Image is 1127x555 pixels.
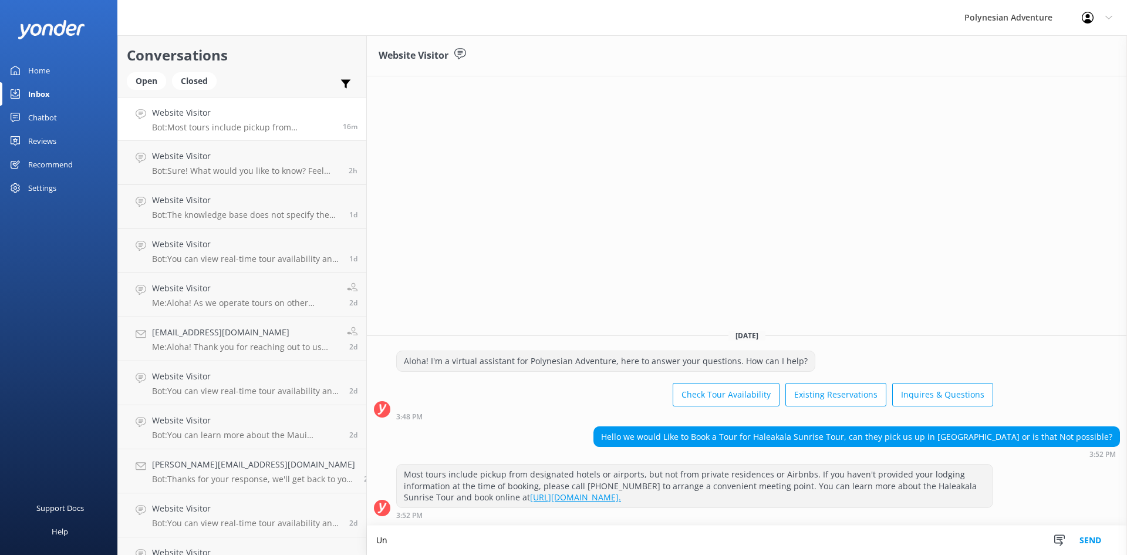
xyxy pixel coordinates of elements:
p: Bot: You can view real-time tour availability and book your Polynesian Adventure online at [URL][... [152,254,340,264]
span: Aug 20 2025 02:42pm (UTC -10:00) Pacific/Honolulu [349,298,357,308]
textarea: Un [367,526,1127,555]
span: Aug 22 2025 01:35pm (UTC -10:00) Pacific/Honolulu [349,166,357,176]
strong: 3:48 PM [396,413,423,421]
a: Closed [172,74,222,87]
strong: 3:52 PM [396,512,423,519]
h4: Website Visitor [152,414,340,427]
div: Home [28,59,50,82]
a: Open [127,74,172,87]
div: Closed [172,72,217,90]
div: Support Docs [36,496,84,520]
div: Aug 22 2025 03:52pm (UTC -10:00) Pacific/Honolulu [396,511,993,519]
span: Aug 21 2025 12:51pm (UTC -10:00) Pacific/Honolulu [349,210,357,220]
p: Me: Aloha! As we operate tours on other neighbor islands can you please confirm which island you ... [152,298,338,308]
p: Bot: Most tours include pickup from designated hotels or airports, but not from private residence... [152,122,334,133]
p: Bot: You can view real-time tour availability and book your Polynesian Adventure online at [URL][... [152,386,340,396]
h4: Website Visitor [152,194,340,207]
div: Chatbot [28,106,57,129]
h4: [EMAIL_ADDRESS][DOMAIN_NAME] [152,326,338,339]
a: Website VisitorBot:You can view real-time tour availability and book your Polynesian Adventure on... [118,361,366,405]
p: Bot: Sure! What would you like to know? Feel free to ask about tour details, availability, pickup... [152,166,340,176]
button: Check Tour Availability [673,383,780,406]
p: Bot: You can learn more about the Maui Haleakala Sunset Tour, which includes round-trip transport... [152,430,340,440]
span: Aug 20 2025 06:22am (UTC -10:00) Pacific/Honolulu [349,386,357,396]
div: Help [52,520,68,543]
a: Website VisitorBot:You can view real-time tour availability and book your Polynesian Adventure on... [118,493,366,537]
h4: Website Visitor [152,238,340,251]
button: Existing Reservations [785,383,886,406]
div: Open [127,72,166,90]
span: Aug 20 2025 05:55am (UTC -10:00) Pacific/Honolulu [364,474,372,484]
a: Website VisitorBot:Sure! What would you like to know? Feel free to ask about tour details, availa... [118,141,366,185]
a: Website VisitorBot:You can view real-time tour availability and book your Polynesian Adventure on... [118,229,366,273]
div: Aug 22 2025 03:48pm (UTC -10:00) Pacific/Honolulu [396,412,993,421]
div: Reviews [28,129,56,153]
a: Website VisitorBot:You can learn more about the Maui Haleakala Sunset Tour, which includes round-... [118,405,366,449]
img: yonder-white-logo.png [18,20,85,39]
p: Bot: You can view real-time tour availability and book your Polynesian Adventure online at [URL][... [152,518,340,529]
a: Website VisitorBot:The knowledge base does not specify the number of people on the guided tour of... [118,185,366,229]
h4: Website Visitor [152,282,338,295]
h4: Website Visitor [152,370,340,383]
h2: Conversations [127,44,357,66]
span: Aug 20 2025 02:37pm (UTC -10:00) Pacific/Honolulu [349,342,357,352]
button: Send [1068,526,1112,555]
div: Most tours include pickup from designated hotels or airports, but not from private residences or ... [397,465,993,507]
div: Aloha! I'm a virtual assistant for Polynesian Adventure, here to answer your questions. How can I... [397,351,815,371]
div: Aug 22 2025 03:52pm (UTC -10:00) Pacific/Honolulu [593,450,1120,458]
div: Settings [28,176,56,200]
h4: [PERSON_NAME][EMAIL_ADDRESS][DOMAIN_NAME] [152,458,355,471]
a: [EMAIL_ADDRESS][DOMAIN_NAME]Me:Aloha! Thank you for reaching out to us and letting us know of you... [118,317,366,361]
span: Aug 22 2025 03:52pm (UTC -10:00) Pacific/Honolulu [343,122,357,132]
div: Hello we would Like to Book a Tour for Haleakala Sunrise Tour, can they pick us up in [GEOGRAPHIC... [594,427,1119,447]
a: [URL][DOMAIN_NAME]. [530,492,621,503]
span: [DATE] [728,331,765,341]
div: Recommend [28,153,73,176]
h4: Website Visitor [152,502,340,515]
a: Website VisitorBot:Most tours include pickup from designated hotels or airports, but not from pri... [118,97,366,141]
div: Inbox [28,82,50,106]
h4: Website Visitor [152,150,340,163]
span: Aug 20 2025 06:21am (UTC -10:00) Pacific/Honolulu [349,430,357,440]
span: Aug 21 2025 07:25am (UTC -10:00) Pacific/Honolulu [349,254,357,264]
span: Aug 19 2025 06:48pm (UTC -10:00) Pacific/Honolulu [349,518,357,528]
h3: Website Visitor [379,48,448,63]
button: Inquires & Questions [892,383,993,406]
p: Bot: Thanks for your response, we'll get back to you as soon as we can during opening hours. [152,474,355,485]
h4: Website Visitor [152,106,334,119]
p: Bot: The knowledge base does not specify the number of people on the guided tour of [GEOGRAPHIC_D... [152,210,340,220]
a: Website VisitorMe:Aloha! As we operate tours on other neighbor islands can you please confirm whi... [118,273,366,317]
p: Me: Aloha! Thank you for reaching out to us and letting us know of your experience. We apologize ... [152,342,338,352]
a: [PERSON_NAME][EMAIL_ADDRESS][DOMAIN_NAME]Bot:Thanks for your response, we'll get back to you as s... [118,449,366,493]
strong: 3:52 PM [1089,451,1116,458]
